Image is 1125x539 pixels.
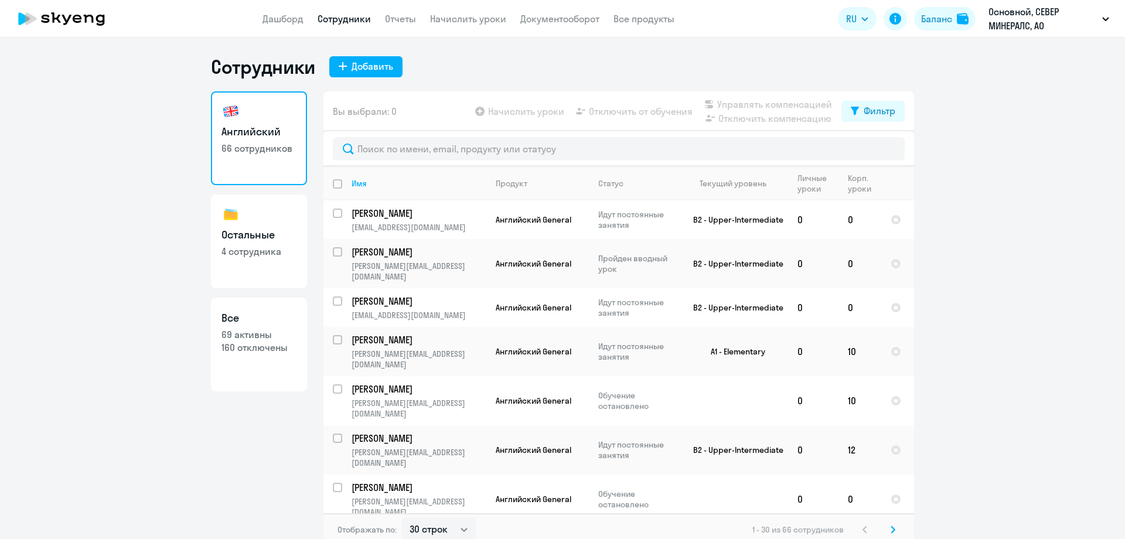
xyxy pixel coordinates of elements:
[613,13,674,25] a: Все продукты
[983,5,1115,33] button: Основной, СЕВЕР МИНЕРАЛС, АО
[352,432,484,445] p: [PERSON_NAME]
[221,142,296,155] p: 66 сотрудников
[221,205,240,224] img: others
[679,200,788,239] td: B2 - Upper-Intermediate
[598,439,679,460] p: Идут постоянные занятия
[352,333,484,346] p: [PERSON_NAME]
[221,102,240,121] img: english
[679,327,788,376] td: A1 - Elementary
[838,425,881,475] td: 12
[598,253,679,274] p: Пройден вводный урок
[333,104,397,118] span: Вы выбрали: 0
[848,173,881,194] div: Корп. уроки
[848,173,871,194] div: Корп. уроки
[352,481,484,494] p: [PERSON_NAME]
[864,104,895,118] div: Фильтр
[211,91,307,185] a: Английский66 сотрудников
[352,398,486,419] p: [PERSON_NAME][EMAIL_ADDRESS][DOMAIN_NAME]
[788,200,838,239] td: 0
[333,137,905,161] input: Поиск по имени, email, продукту или статусу
[838,200,881,239] td: 0
[496,214,571,225] span: Английский General
[788,376,838,425] td: 0
[221,245,296,258] p: 4 сотрудника
[838,239,881,288] td: 0
[496,445,571,455] span: Английский General
[598,297,679,318] p: Идут постоянные занятия
[352,59,393,73] div: Добавить
[496,178,527,189] div: Продукт
[598,390,679,411] p: Обучение остановлено
[352,310,486,320] p: [EMAIL_ADDRESS][DOMAIN_NAME]
[352,295,484,308] p: [PERSON_NAME]
[752,524,844,535] span: 1 - 30 из 66 сотрудников
[352,447,486,468] p: [PERSON_NAME][EMAIL_ADDRESS][DOMAIN_NAME]
[797,173,827,194] div: Личные уроки
[352,207,484,220] p: [PERSON_NAME]
[679,288,788,327] td: B2 - Upper-Intermediate
[337,524,397,535] span: Отображать по:
[598,178,623,189] div: Статус
[700,178,766,189] div: Текущий уровень
[211,195,307,288] a: Остальные4 сотрудника
[221,328,296,341] p: 69 активны
[496,346,571,357] span: Английский General
[430,13,506,25] a: Начислить уроки
[211,298,307,391] a: Все69 активны160 отключены
[329,56,403,77] button: Добавить
[914,7,976,30] button: Балансbalance
[788,327,838,376] td: 0
[211,55,315,79] h1: Сотрудники
[221,341,296,354] p: 160 отключены
[352,432,486,445] a: [PERSON_NAME]
[496,494,571,504] span: Английский General
[496,302,571,313] span: Английский General
[598,178,679,189] div: Статус
[352,207,486,220] a: [PERSON_NAME]
[352,481,486,494] a: [PERSON_NAME]
[385,13,416,25] a: Отчеты
[352,496,486,517] p: [PERSON_NAME][EMAIL_ADDRESS][DOMAIN_NAME]
[221,311,296,326] h3: Все
[352,222,486,233] p: [EMAIL_ADDRESS][DOMAIN_NAME]
[921,12,952,26] div: Баланс
[788,475,838,524] td: 0
[988,5,1097,33] p: Основной, СЕВЕР МИНЕРАЛС, АО
[598,209,679,230] p: Идут постоянные занятия
[788,288,838,327] td: 0
[352,245,486,258] a: [PERSON_NAME]
[352,349,486,370] p: [PERSON_NAME][EMAIL_ADDRESS][DOMAIN_NAME]
[352,383,484,395] p: [PERSON_NAME]
[352,178,367,189] div: Имя
[352,245,484,258] p: [PERSON_NAME]
[957,13,969,25] img: balance
[838,288,881,327] td: 0
[262,13,304,25] a: Дашборд
[352,333,486,346] a: [PERSON_NAME]
[598,489,679,510] p: Обучение остановлено
[846,12,857,26] span: RU
[679,425,788,475] td: B2 - Upper-Intermediate
[352,178,486,189] div: Имя
[352,383,486,395] a: [PERSON_NAME]
[520,13,599,25] a: Документооборот
[221,227,296,243] h3: Остальные
[838,7,877,30] button: RU
[788,425,838,475] td: 0
[838,376,881,425] td: 10
[841,101,905,122] button: Фильтр
[688,178,787,189] div: Текущий уровень
[496,395,571,406] span: Английский General
[788,239,838,288] td: 0
[352,295,486,308] a: [PERSON_NAME]
[598,341,679,362] p: Идут постоянные занятия
[496,258,571,269] span: Английский General
[838,475,881,524] td: 0
[838,327,881,376] td: 10
[221,124,296,139] h3: Английский
[679,239,788,288] td: B2 - Upper-Intermediate
[318,13,371,25] a: Сотрудники
[797,173,838,194] div: Личные уроки
[352,261,486,282] p: [PERSON_NAME][EMAIL_ADDRESS][DOMAIN_NAME]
